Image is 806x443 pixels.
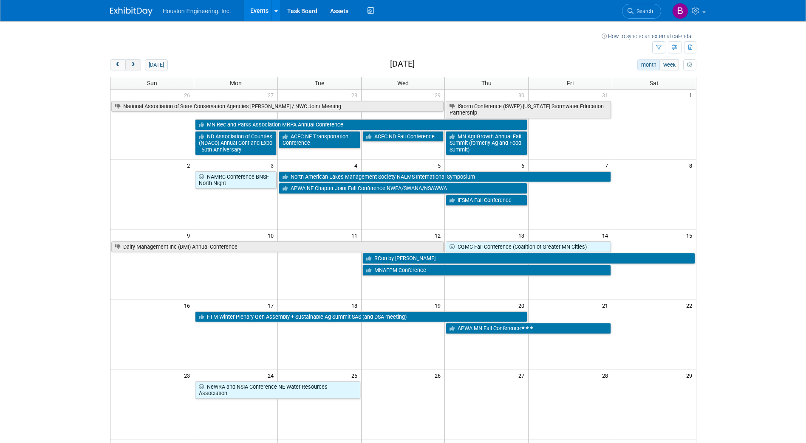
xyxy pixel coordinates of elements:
[397,80,409,87] span: Wed
[446,131,527,155] a: MN AgriGrowth Annual Fall Summit (formerly Ag and Food Summit)
[183,90,194,100] span: 26
[518,370,528,381] span: 27
[446,101,611,118] a: IStorm Conference (ISWEP) [US_STATE] Stormwater Education Partnership
[434,300,444,311] span: 19
[362,253,695,264] a: RCon by [PERSON_NAME]
[195,119,527,130] a: MN Rec and Parks Association MRPA Annual Conference
[111,101,444,112] a: National Association of State Conservation Agencies [PERSON_NAME] / NWC Joint Meeting
[637,59,660,70] button: month
[650,80,659,87] span: Sat
[230,80,242,87] span: Mon
[633,8,653,14] span: Search
[685,230,696,241] span: 15
[351,230,361,241] span: 11
[601,370,612,381] span: 28
[622,4,661,19] a: Search
[267,370,277,381] span: 24
[315,80,324,87] span: Tue
[351,300,361,311] span: 18
[125,59,141,70] button: next
[267,300,277,311] span: 17
[434,370,444,381] span: 26
[195,381,360,399] a: NeWRA and NSIA Conference NE Water Resources Association
[659,59,679,70] button: week
[267,230,277,241] span: 10
[145,59,167,70] button: [DATE]
[110,7,153,16] img: ExhibitDay
[195,131,277,155] a: ND Association of Counties (NDACo) Annual Conf and Expo - 50th Anniversary
[354,160,361,171] span: 4
[688,90,696,100] span: 1
[446,323,611,334] a: APWA MN Fall Conference
[567,80,574,87] span: Fri
[110,59,126,70] button: prev
[362,265,611,276] a: MNAFPM Conference
[601,300,612,311] span: 21
[520,160,528,171] span: 6
[601,230,612,241] span: 14
[434,230,444,241] span: 12
[267,90,277,100] span: 27
[518,230,528,241] span: 13
[183,300,194,311] span: 16
[434,90,444,100] span: 29
[163,8,231,14] span: Houston Engineering, Inc.
[602,33,696,39] a: How to sync to an external calendar...
[437,160,444,171] span: 5
[279,131,360,149] a: ACEC NE Transportation Conference
[351,370,361,381] span: 25
[186,230,194,241] span: 9
[672,3,688,19] img: Bonnie Marsaa
[518,90,528,100] span: 30
[351,90,361,100] span: 28
[362,131,444,142] a: ACEC ND Fall Conference
[446,195,527,206] a: IFSMA Fall Conference
[195,311,527,322] a: FTM Winter Plenary Gen Assembly + Sustainable Ag Summit SAS (and DSA meeting)
[446,241,611,252] a: CGMC Fall Conference (Coalition of Greater MN Cities)
[601,90,612,100] span: 31
[279,183,528,194] a: APWA NE Chapter Joint Fall Conference NWEA/SWANA/NSAWWA
[147,80,157,87] span: Sun
[687,62,693,68] i: Personalize Calendar
[604,160,612,171] span: 7
[688,160,696,171] span: 8
[683,59,696,70] button: myCustomButton
[390,59,415,69] h2: [DATE]
[685,370,696,381] span: 29
[685,300,696,311] span: 22
[186,160,194,171] span: 2
[481,80,492,87] span: Thu
[518,300,528,311] span: 20
[279,171,611,182] a: North American Lakes Management Society NALMS International Symposium
[270,160,277,171] span: 3
[111,241,444,252] a: Dairy Management Inc (DMI) Annual Conference
[183,370,194,381] span: 23
[195,171,277,189] a: NAMRC Conference BNSF North Night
